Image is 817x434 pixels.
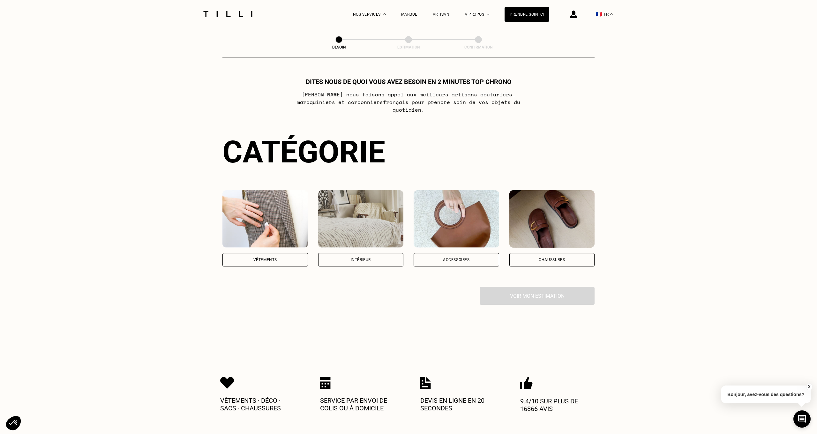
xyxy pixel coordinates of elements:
img: Logo du service de couturière Tilli [201,11,255,17]
div: Accessoires [443,258,470,262]
img: Vêtements [222,190,308,248]
img: Menu déroulant à propos [487,13,489,15]
img: Icon [520,377,533,390]
img: Accessoires [414,190,499,248]
div: Intérieur [351,258,371,262]
p: 9.4/10 sur plus de 16866 avis [520,397,597,413]
p: Vêtements · Déco · Sacs · Chaussures [220,397,297,412]
div: Catégorie [222,134,595,170]
a: Marque [401,12,417,17]
img: icône connexion [570,11,577,18]
div: Chaussures [539,258,565,262]
img: Chaussures [509,190,595,248]
div: Estimation [377,45,440,49]
img: Icon [420,377,431,389]
p: Devis en ligne en 20 secondes [420,397,497,412]
img: menu déroulant [610,13,613,15]
span: 🇫🇷 [596,11,602,17]
div: Besoin [307,45,371,49]
div: Vêtements [253,258,277,262]
a: Prendre soin ici [505,7,549,22]
a: Artisan [433,12,450,17]
p: Service par envoi de colis ou à domicile [320,397,397,412]
img: Intérieur [318,190,404,248]
img: Menu déroulant [383,13,386,15]
h1: Dites nous de quoi vous avez besoin en 2 minutes top chrono [306,78,512,86]
p: Bonjour, avez-vous des questions? [721,385,811,403]
div: Confirmation [446,45,510,49]
img: Icon [220,377,234,389]
p: [PERSON_NAME] nous faisons appel aux meilleurs artisans couturiers , maroquiniers et cordonniers ... [282,91,535,114]
img: Icon [320,377,331,389]
button: X [806,383,812,390]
